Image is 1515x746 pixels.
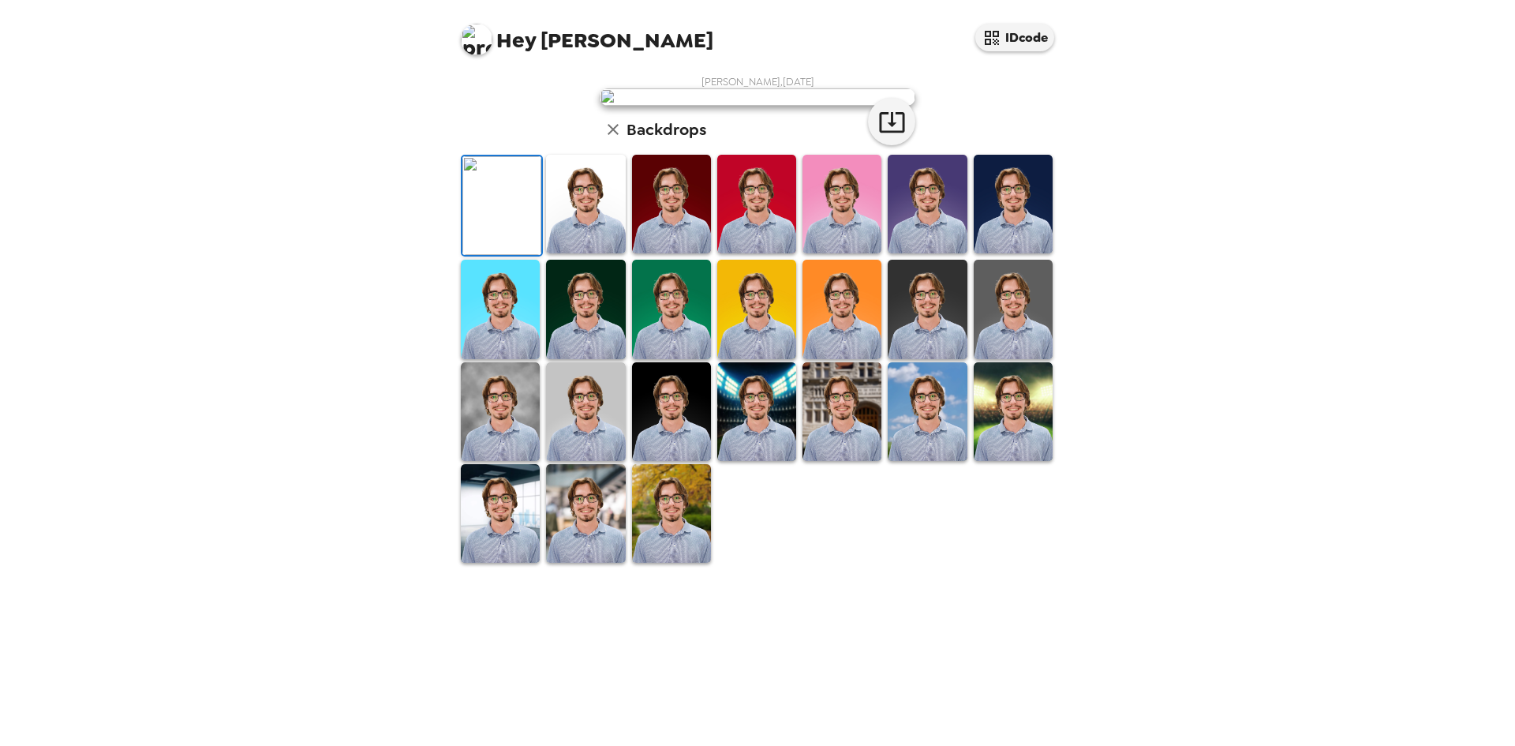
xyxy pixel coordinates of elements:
[461,24,492,55] img: profile pic
[627,117,706,142] h6: Backdrops
[496,26,536,54] span: Hey
[462,156,541,255] img: Original
[701,75,814,88] span: [PERSON_NAME] , [DATE]
[975,24,1054,51] button: IDcode
[461,16,713,51] span: [PERSON_NAME]
[600,88,915,106] img: user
